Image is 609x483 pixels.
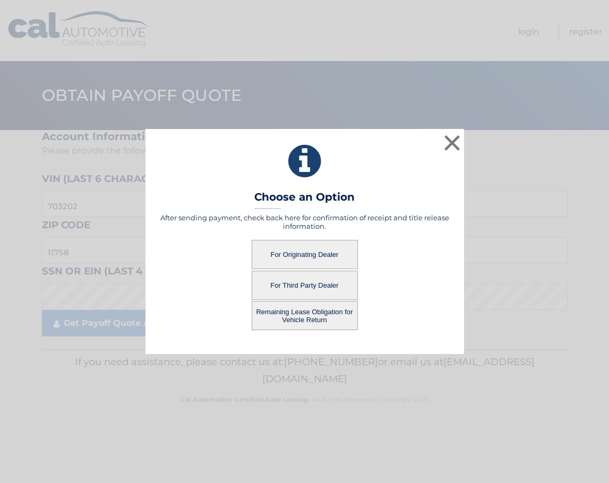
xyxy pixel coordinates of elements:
button: For Originating Dealer [252,240,358,269]
h3: Choose an Option [254,191,355,209]
button: For Third Party Dealer [252,271,358,300]
button: × [442,132,463,153]
h5: After sending payment, check back here for confirmation of receipt and title release information. [159,213,451,230]
button: Remaining Lease Obligation for Vehicle Return [252,301,358,330]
